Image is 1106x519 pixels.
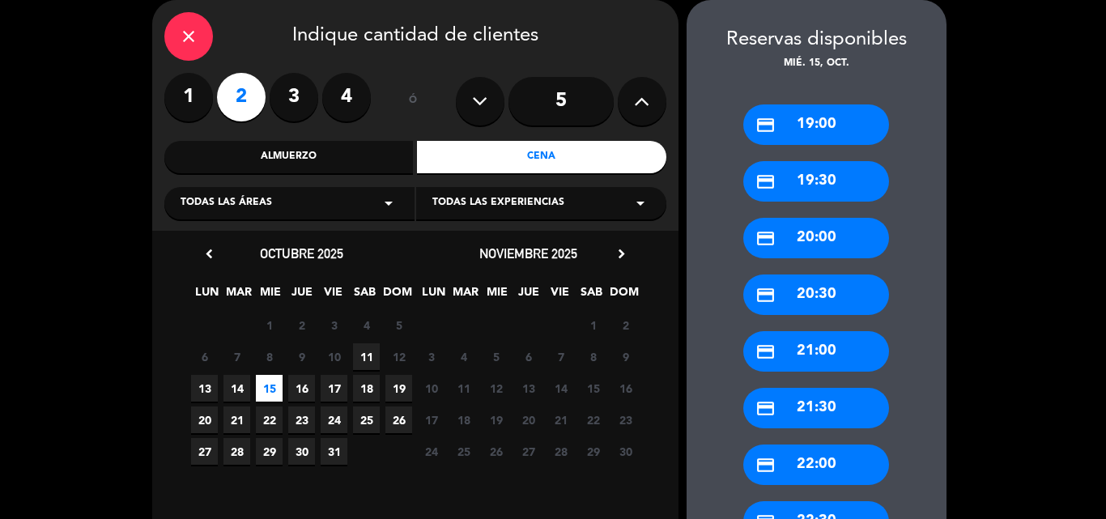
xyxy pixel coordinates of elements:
[179,27,198,46] i: close
[288,343,315,370] span: 9
[353,343,380,370] span: 11
[223,343,250,370] span: 7
[256,312,283,338] span: 1
[420,283,447,309] span: LUN
[452,283,479,309] span: MAR
[515,438,542,465] span: 27
[450,343,477,370] span: 4
[479,245,577,262] span: noviembre 2025
[612,343,639,370] span: 9
[321,312,347,338] span: 3
[483,343,509,370] span: 5
[755,115,776,135] i: credit_card
[755,342,776,362] i: credit_card
[612,375,639,402] span: 16
[194,283,220,309] span: LUN
[418,406,445,433] span: 17
[610,283,636,309] span: DOM
[755,455,776,475] i: credit_card
[515,343,542,370] span: 6
[321,406,347,433] span: 24
[223,438,250,465] span: 28
[547,406,574,433] span: 21
[256,438,283,465] span: 29
[191,438,218,465] span: 27
[547,375,574,402] span: 14
[515,406,542,433] span: 20
[612,438,639,465] span: 30
[217,73,266,121] label: 2
[164,73,213,121] label: 1
[580,438,606,465] span: 29
[687,24,946,56] div: Reservas disponibles
[743,161,889,202] div: 19:30
[612,406,639,433] span: 23
[256,375,283,402] span: 15
[613,245,630,262] i: chevron_right
[191,343,218,370] span: 6
[288,406,315,433] span: 23
[418,438,445,465] span: 24
[612,312,639,338] span: 2
[515,283,542,309] span: JUE
[385,343,412,370] span: 12
[547,343,574,370] span: 7
[743,388,889,428] div: 21:30
[201,245,218,262] i: chevron_left
[256,343,283,370] span: 8
[515,375,542,402] span: 13
[353,375,380,402] span: 18
[432,195,564,211] span: Todas las experiencias
[353,406,380,433] span: 25
[743,218,889,258] div: 20:00
[322,73,371,121] label: 4
[631,194,650,213] i: arrow_drop_down
[743,331,889,372] div: 21:00
[270,73,318,121] label: 3
[743,104,889,145] div: 19:00
[288,375,315,402] span: 16
[191,406,218,433] span: 20
[580,343,606,370] span: 8
[385,375,412,402] span: 19
[580,312,606,338] span: 1
[755,228,776,249] i: credit_card
[256,406,283,433] span: 22
[321,343,347,370] span: 10
[755,398,776,419] i: credit_card
[385,406,412,433] span: 26
[483,283,510,309] span: MIE
[321,438,347,465] span: 31
[181,195,272,211] span: Todas las áreas
[383,283,410,309] span: DOM
[547,438,574,465] span: 28
[260,245,343,262] span: octubre 2025
[580,375,606,402] span: 15
[164,12,666,61] div: Indique cantidad de clientes
[288,438,315,465] span: 30
[450,375,477,402] span: 11
[288,283,315,309] span: JUE
[755,172,776,192] i: credit_card
[755,285,776,305] i: credit_card
[320,283,347,309] span: VIE
[225,283,252,309] span: MAR
[385,312,412,338] span: 5
[223,406,250,433] span: 21
[580,406,606,433] span: 22
[288,312,315,338] span: 2
[351,283,378,309] span: SAB
[223,375,250,402] span: 14
[687,56,946,72] div: mié. 15, oct.
[743,445,889,485] div: 22:00
[547,283,573,309] span: VIE
[379,194,398,213] i: arrow_drop_down
[483,438,509,465] span: 26
[450,406,477,433] span: 18
[321,375,347,402] span: 17
[483,406,509,433] span: 19
[191,375,218,402] span: 13
[578,283,605,309] span: SAB
[387,73,440,130] div: ó
[257,283,283,309] span: MIE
